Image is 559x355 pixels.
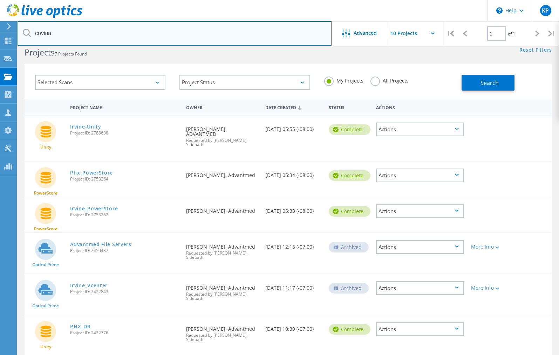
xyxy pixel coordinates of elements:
div: Complete [329,324,370,335]
span: Requested by [PERSON_NAME], Sidepath [186,138,258,147]
a: Irvine-Unity [70,124,101,129]
a: PHX_DR [70,324,90,329]
div: [DATE] 05:34 (-08:00) [262,162,325,185]
div: Complete [329,124,370,135]
span: 7 Projects Found [55,51,87,57]
div: More Info [471,244,506,249]
div: | [545,21,559,46]
span: PowerStore [34,227,57,231]
label: All Projects [370,77,409,83]
div: Complete [329,206,370,217]
span: Unity [40,145,51,149]
span: Project ID: 2422843 [70,290,179,294]
a: Reset Filters [519,47,552,53]
a: Live Optics Dashboard [7,15,82,20]
div: Actions [376,281,464,295]
div: Status [325,100,373,113]
span: Requested by [PERSON_NAME], Sidepath [186,333,258,342]
div: [PERSON_NAME], Advantmed [183,162,262,185]
b: Projects [25,47,55,58]
div: Actions [376,123,464,136]
div: [PERSON_NAME], Advantmed [183,233,262,267]
span: Search [480,79,499,87]
span: Advanced [354,31,377,35]
svg: \n [496,7,503,14]
div: Actions [376,204,464,218]
div: Project Status [179,75,310,90]
div: [DATE] 05:55 (-08:00) [262,116,325,139]
div: [PERSON_NAME], ADVANTMED [183,116,262,154]
div: Archived [329,283,369,294]
span: Optical Prime [32,304,59,308]
div: Owner [183,100,262,113]
span: Project ID: 2753262 [70,213,179,217]
div: Actions [376,169,464,182]
div: Archived [329,242,369,252]
div: [PERSON_NAME], Advantmed [183,315,262,349]
div: [PERSON_NAME], Advantmed [183,274,262,308]
a: Advantmed File Servers [70,242,131,247]
div: [PERSON_NAME], Advantmed [183,197,262,221]
span: Requested by [PERSON_NAME], Sidepath [186,251,258,259]
span: Project ID: 2422776 [70,331,179,335]
div: Complete [329,170,370,181]
button: Search [462,75,514,91]
div: Actions [373,100,468,113]
div: Actions [376,240,464,254]
a: Irvine_Vcenter [70,283,108,288]
span: PowerStore [34,191,57,195]
div: Actions [376,322,464,336]
span: Unity [40,345,51,349]
span: Project ID: 2753264 [70,177,179,181]
div: | [443,21,458,46]
a: Irvine_PowerStore [70,206,118,211]
div: More Info [471,285,506,290]
span: Project ID: 2450437 [70,249,179,253]
a: Phx_PowerStore [70,170,113,175]
span: Requested by [PERSON_NAME], Sidepath [186,292,258,301]
div: [DATE] 12:16 (-07:00) [262,233,325,256]
div: [DATE] 10:39 (-07:00) [262,315,325,338]
label: My Projects [324,77,363,83]
span: KP [542,8,549,13]
div: Selected Scans [35,75,165,90]
div: Date Created [262,100,325,114]
div: [DATE] 05:33 (-08:00) [262,197,325,221]
div: [DATE] 11:17 (-07:00) [262,274,325,297]
input: Search projects by name, owner, ID, company, etc [18,21,332,46]
div: Project Name [67,100,183,113]
span: Optical Prime [32,263,59,267]
span: Project ID: 2788638 [70,131,179,135]
span: of 1 [508,31,515,37]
